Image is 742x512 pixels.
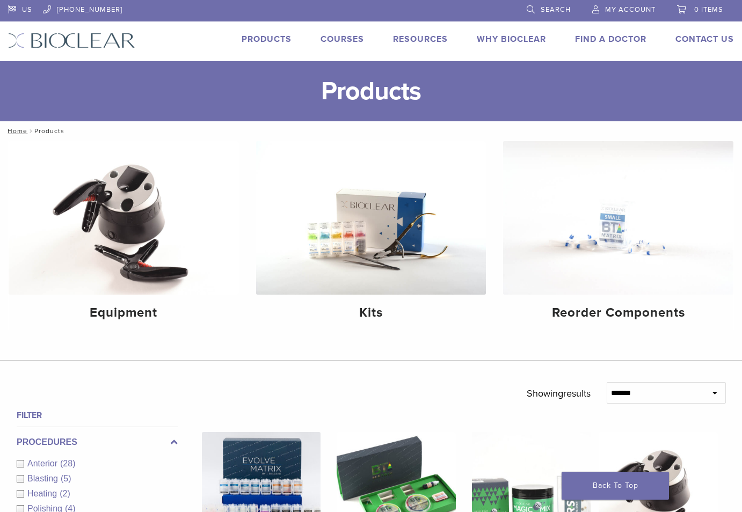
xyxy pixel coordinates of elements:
[694,5,723,14] span: 0 items
[60,489,70,498] span: (2)
[393,34,448,45] a: Resources
[8,33,135,48] img: Bioclear
[605,5,656,14] span: My Account
[27,474,61,483] span: Blasting
[61,474,71,483] span: (5)
[60,459,75,468] span: (28)
[27,489,60,498] span: Heating
[265,303,478,323] h4: Kits
[256,141,486,330] a: Kits
[527,382,591,405] p: Showing results
[17,303,230,323] h4: Equipment
[575,34,646,45] a: Find A Doctor
[512,303,725,323] h4: Reorder Components
[541,5,571,14] span: Search
[562,472,669,500] a: Back To Top
[503,141,733,295] img: Reorder Components
[17,436,178,449] label: Procedures
[675,34,734,45] a: Contact Us
[9,141,239,330] a: Equipment
[9,141,239,295] img: Equipment
[27,128,34,134] span: /
[503,141,733,330] a: Reorder Components
[477,34,546,45] a: Why Bioclear
[27,459,60,468] span: Anterior
[17,409,178,422] h4: Filter
[256,141,486,295] img: Kits
[321,34,364,45] a: Courses
[4,127,27,135] a: Home
[242,34,292,45] a: Products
